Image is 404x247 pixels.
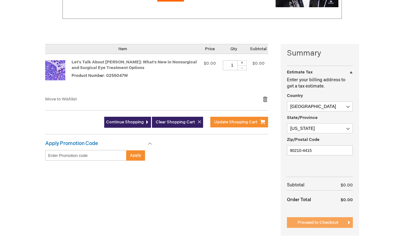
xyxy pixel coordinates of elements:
[45,150,127,161] input: Enter Promotion code
[152,117,203,128] button: Clear Shopping Cart
[287,48,353,59] strong: Summary
[45,60,65,80] img: Let's Talk About TED: What's New in Nonsurgical and Surgical Eye Treatment Options
[156,120,195,125] span: Clear Shopping Cart
[45,60,72,90] a: Let's Talk About TED: What's New in Nonsurgical and Surgical Eye Treatment Options
[210,117,268,127] button: Update Shopping Cart
[341,183,353,188] span: $0.00
[252,61,265,66] span: $0.00
[230,46,237,51] span: Qty
[287,93,303,98] span: Country
[237,60,247,66] div: +
[104,117,151,128] a: Continue Shopping
[341,197,353,202] span: $0.00
[72,73,128,78] span: Product Number: 0255047W
[287,217,353,228] button: Proceed to Checkout
[130,153,141,158] span: Apply
[118,46,127,51] span: Item
[223,60,242,70] input: Qty
[287,77,353,89] p: Enter your billing address to get a tax estimate.
[287,115,318,120] span: State/Province
[287,180,328,191] th: Subtotal
[204,61,216,66] span: $0.00
[45,97,77,102] a: Move to Wishlist
[287,194,311,205] strong: Order Total
[45,141,98,147] strong: Apply Promotion Code
[287,70,313,75] strong: Estimate Tax
[72,60,197,71] a: Let's Talk About [PERSON_NAME]: What's New in Nonsurgical and Surgical Eye Treatment Options
[298,220,338,225] span: Proceed to Checkout
[205,46,215,51] span: Price
[250,46,267,51] span: Subtotal
[237,65,247,70] div: -
[106,120,144,125] span: Continue Shopping
[287,137,320,142] span: Zip/Postal Code
[214,120,257,125] span: Update Shopping Cart
[126,150,145,161] button: Apply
